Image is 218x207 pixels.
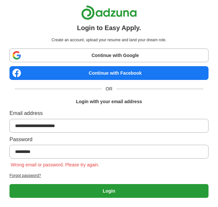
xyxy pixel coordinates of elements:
[76,98,142,105] h1: Login with your email address
[11,37,207,43] p: Create an account, upload your resume and land your dream role.
[77,23,141,33] h1: Login to Easy Apply.
[9,184,209,198] button: Login
[9,48,209,62] a: Continue with Google
[81,5,137,20] img: Adzuna logo
[9,173,209,179] a: Forgot password?
[102,85,117,92] span: OR
[9,109,209,118] label: Email address
[9,162,101,167] span: Wrong email or password. Please try again.
[9,66,209,80] a: Continue with Facebook
[9,135,209,144] label: Password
